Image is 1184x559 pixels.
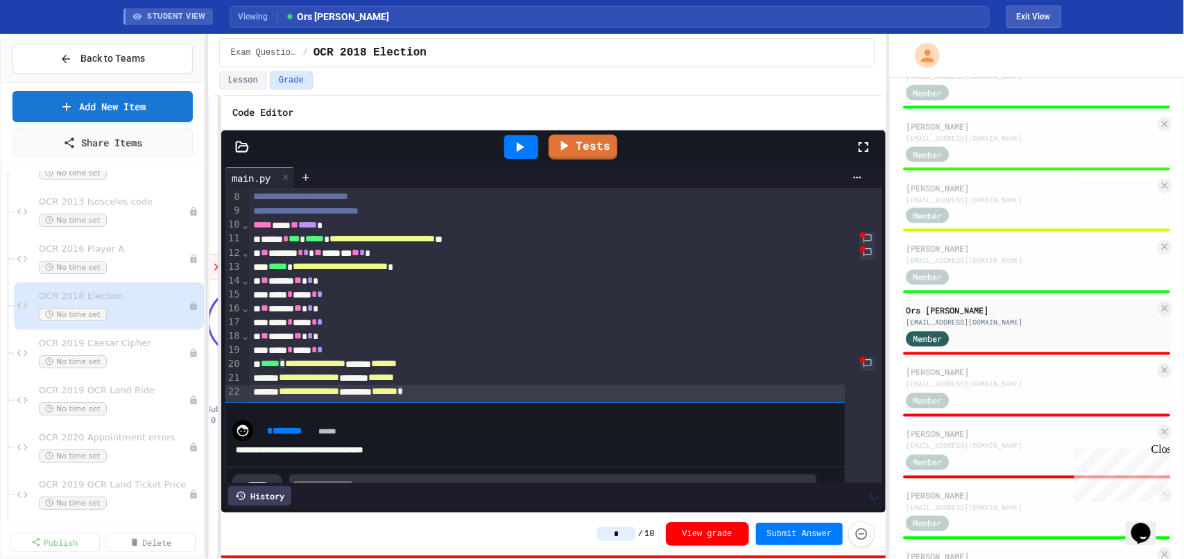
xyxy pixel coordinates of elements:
span: OCR 2016 Player A [39,243,189,255]
button: Lesson [219,71,267,89]
div: [EMAIL_ADDRESS][DOMAIN_NAME] [906,441,1155,452]
button: Back to Teams [12,44,193,74]
iframe: chat widget [1069,443,1170,502]
div: 20 [225,357,242,371]
button: Submit Answer [756,523,843,545]
div: [PERSON_NAME] [906,120,1155,132]
span: Member [913,87,942,99]
div: Unpublished [189,442,198,452]
div: Unpublished [189,395,198,405]
div: My Account [900,40,943,71]
span: No time set [39,308,107,321]
div: 12 [225,246,242,260]
div: History [228,486,291,506]
span: No time set [39,402,107,415]
div: main.py [225,171,277,185]
span: Ors [PERSON_NAME] [285,10,390,24]
div: 17 [225,316,242,329]
span: No time set [39,166,107,180]
span: / [638,528,643,540]
iframe: chat widget [1126,504,1170,545]
div: 8 [225,190,242,204]
span: OCR 2019 OCR Land Ticket Price [39,479,189,491]
div: Unpublished [189,348,198,358]
div: 10 [225,218,242,232]
div: [EMAIL_ADDRESS][DOMAIN_NAME] [906,379,1155,390]
button: View grade [666,522,749,546]
span: OCR 2018 Election [314,44,427,61]
div: [EMAIL_ADDRESS][DOMAIN_NAME] [906,503,1155,513]
div: Unpublished [189,207,198,216]
span: No time set [39,449,107,463]
div: 14 [225,274,242,288]
span: Fold line [242,247,249,258]
div: Unpublished [189,301,198,311]
span: Back to Teams [80,51,145,66]
span: Fold line [242,302,249,313]
div: [EMAIL_ADDRESS][DOMAIN_NAME] [906,256,1155,266]
div: [EMAIL_ADDRESS][DOMAIN_NAME] [906,133,1155,144]
span: OCR 2020 Appointment errors [39,432,189,444]
span: No time set [39,214,107,227]
span: Member [913,395,942,407]
span: Member [913,517,942,530]
div: Chat with us now!Close [6,6,96,88]
span: OCR 2019 OCR Land Ride [39,385,189,397]
span: Exam Questions [231,47,298,58]
button: Exit student view [1006,6,1061,28]
span: Viewing [239,10,278,23]
div: [PERSON_NAME] [906,428,1155,440]
div: [PERSON_NAME] [906,243,1155,255]
span: / [303,47,308,58]
div: [PERSON_NAME] [906,182,1155,194]
span: 10 [644,528,654,540]
div: 19 [225,343,242,357]
span: Member [913,209,942,222]
span: Fold line [242,330,249,341]
div: 11 [225,232,242,246]
span: No time set [39,355,107,368]
div: [PERSON_NAME] [906,366,1155,379]
span: Member [913,148,942,161]
a: Delete [105,533,196,552]
span: Member [913,456,942,469]
span: OCR 2013 Isosceles code [39,196,189,208]
div: 21 [225,371,242,385]
div: 22 [225,385,242,531]
div: 9 [225,204,242,218]
h6: Code Editor [232,104,293,121]
span: Member [913,333,942,345]
span: Member [913,271,942,284]
span: OCR 2019 Caesar Cipher [39,338,189,350]
div: [PERSON_NAME] [906,490,1155,502]
span: OCR 2018 Election [39,291,189,302]
div: 13 [225,260,242,274]
div: main.py [225,167,295,188]
a: Share Items [12,128,193,157]
span: No time set [39,261,107,274]
span: Fold line [242,275,249,286]
button: Grade [270,71,313,89]
a: Add New Item [12,91,193,122]
div: Unpublished [189,490,198,499]
div: 16 [225,302,242,316]
span: Submit Answer [767,528,832,540]
span: STUDENT VIEW [148,11,206,23]
div: Ors [PERSON_NAME] [906,304,1155,317]
div: 15 [225,288,242,302]
span: Fold line [242,219,249,230]
div: [EMAIL_ADDRESS][DOMAIN_NAME] [906,318,1155,328]
div: Unpublished [189,254,198,264]
a: Publish [10,533,100,552]
div: 18 [225,329,242,343]
a: Tests [549,135,617,160]
div: [EMAIL_ADDRESS][DOMAIN_NAME] [906,195,1155,205]
button: Force resubmission of student's answer (Admin only) [848,521,875,547]
span: No time set [39,497,107,510]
